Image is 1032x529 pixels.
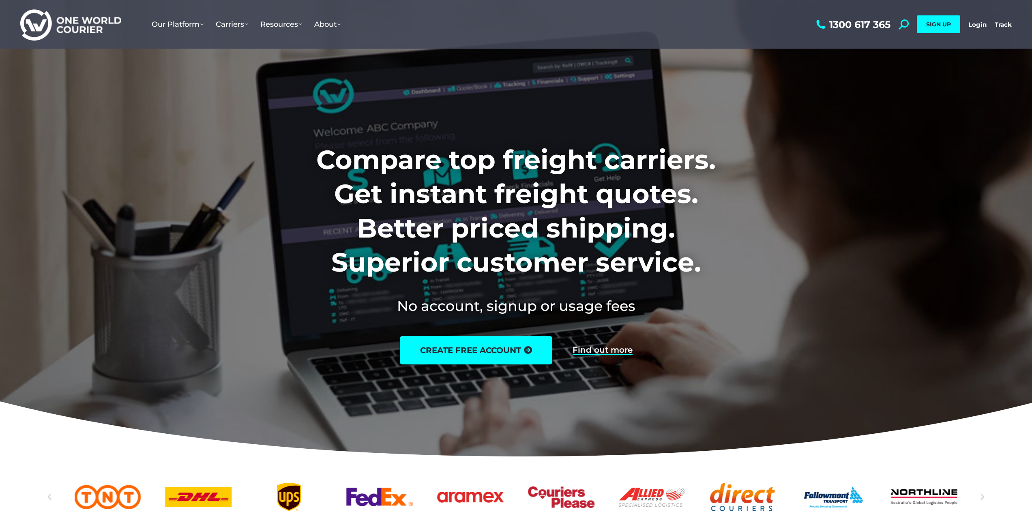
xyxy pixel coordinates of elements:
div: 5 / 25 [347,483,413,511]
a: Find out more [573,346,633,355]
span: Carriers [216,20,248,29]
a: Couriers Please logo [528,483,594,511]
div: 10 / 25 [800,483,867,511]
a: Direct Couriers logo [709,483,776,511]
div: 8 / 25 [619,483,685,511]
a: FedEx logo [347,483,413,511]
div: 9 / 25 [709,483,776,511]
img: One World Courier [20,8,121,41]
div: 3 / 25 [165,483,232,511]
span: About [314,20,341,29]
h2: No account, signup or usage fees [263,296,769,316]
a: Northline logo [891,483,957,511]
a: Carriers [210,12,254,37]
a: Track [995,21,1012,28]
a: Resources [254,12,308,37]
span: SIGN UP [926,21,951,28]
a: create free account [400,336,552,364]
a: TNT logo Australian freight company [75,483,141,511]
h1: Compare top freight carriers. Get instant freight quotes. Better priced shipping. Superior custom... [263,143,769,280]
div: 7 / 25 [528,483,594,511]
div: 4 / 25 [256,483,322,511]
span: Resources [260,20,302,29]
div: 2 / 25 [75,483,141,511]
a: DHl logo [165,483,232,511]
a: Our Platform [146,12,210,37]
a: UPS logo [256,483,322,511]
div: 6 / 25 [437,483,504,511]
a: Login [968,21,987,28]
a: Followmont transoirt web logo [800,483,867,511]
span: Our Platform [152,20,204,29]
div: Slides [75,483,958,511]
a: About [308,12,347,37]
div: 11 / 25 [891,483,957,511]
a: 1300 617 365 [814,19,890,30]
a: SIGN UP [917,15,960,33]
a: Allied Express logo [619,483,685,511]
a: Aramex_logo [437,483,504,511]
